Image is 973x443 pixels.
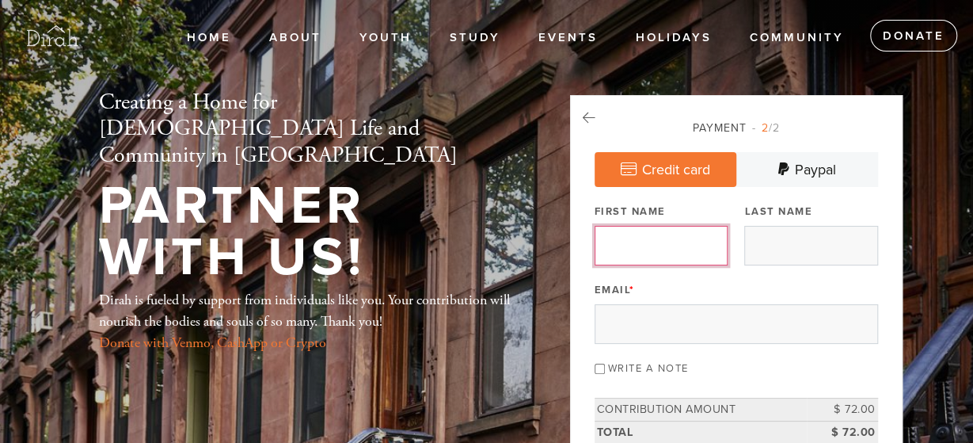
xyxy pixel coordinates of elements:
a: Events [526,23,610,53]
a: Credit card [595,152,736,187]
h1: Partner With Us! [99,181,519,283]
span: /2 [752,121,780,135]
label: Last Name [744,204,812,219]
a: Youth [348,23,424,53]
span: 2 [762,121,769,135]
span: This field is required. [629,284,635,296]
div: Dirah is fueled by support from individuals like you. Your contribution will nourish the bodies a... [99,289,519,353]
td: Contribution Amount [595,399,807,422]
div: Payment [595,120,878,136]
a: About [257,23,333,53]
a: Donate with Venmo, CashApp or Crypto [99,334,326,352]
td: $ 72.00 [807,399,878,422]
a: Community [738,23,856,53]
a: Holidays [624,23,724,53]
label: Email [595,283,635,297]
a: Donate [870,20,957,52]
a: Home [175,23,243,53]
a: Study [438,23,512,53]
a: Paypal [736,152,878,187]
label: First Name [595,204,666,219]
h2: Creating a Home for [DEMOGRAPHIC_DATA] Life and Community in [GEOGRAPHIC_DATA] [99,90,519,170]
label: Write a note [608,362,689,375]
img: Untitled%20design%20%284%29.png [24,8,81,65]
